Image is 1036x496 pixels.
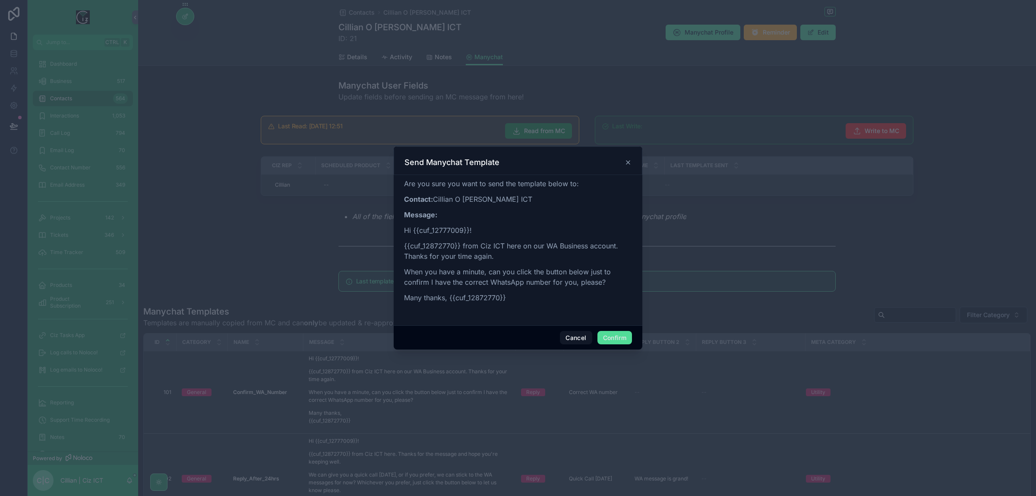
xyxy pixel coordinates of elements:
p: {{cuf_12872770}} from Ciz ICT here on our WA Business account. Thanks for your time again. [404,241,632,261]
button: Confirm [597,331,632,345]
p: Cillian O [PERSON_NAME] ICT [404,194,632,204]
strong: Contact: [404,195,433,203]
p: When you have a minute, can you click the button below just to confirm I have the correct WhatsAp... [404,267,632,287]
button: Cancel [560,331,592,345]
p: Are you sure you want to send the template below to: [404,178,632,189]
h3: Send Manychat Template [404,157,499,168]
strong: Message: [404,210,437,219]
p: Hi {{cuf_12777009}}! [404,225,632,235]
p: Many thanks, {{cuf_12872770}} [404,293,632,303]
